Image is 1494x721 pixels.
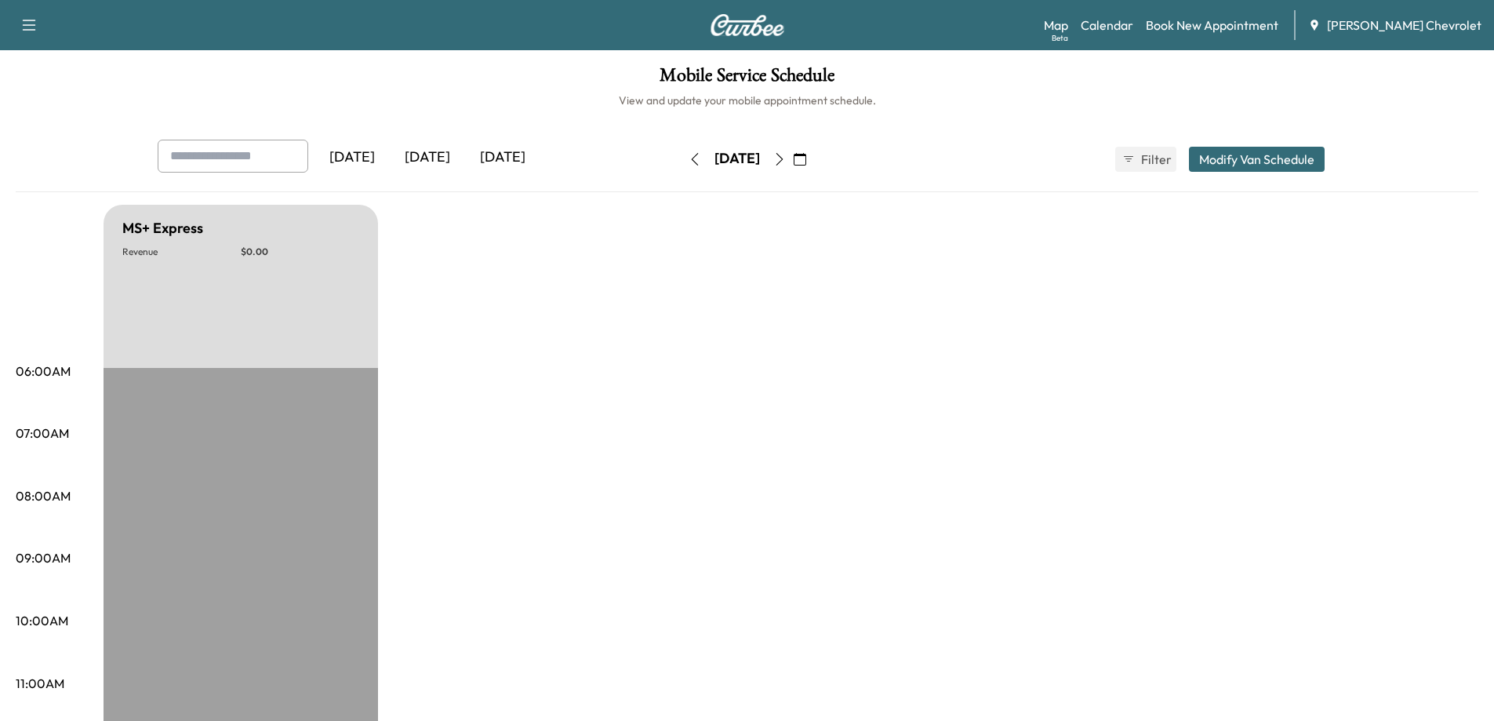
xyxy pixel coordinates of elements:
h1: Mobile Service Schedule [16,66,1478,93]
div: [DATE] [314,140,390,176]
div: [DATE] [390,140,465,176]
p: 10:00AM [16,611,68,630]
div: Beta [1052,32,1068,44]
p: $ 0.00 [241,246,359,258]
span: [PERSON_NAME] Chevrolet [1327,16,1481,35]
p: 08:00AM [16,486,71,505]
h6: View and update your mobile appointment schedule. [16,93,1478,108]
p: Revenue [122,246,241,258]
a: MapBeta [1044,16,1068,35]
p: 06:00AM [16,362,71,381]
a: Calendar [1081,16,1133,35]
p: 09:00AM [16,548,71,567]
p: 07:00AM [16,424,69,442]
div: [DATE] [465,140,540,176]
button: Modify Van Schedule [1189,147,1325,172]
p: 11:00AM [16,674,64,693]
div: [DATE] [714,149,760,169]
span: Filter [1141,150,1169,169]
button: Filter [1115,147,1176,172]
h5: MS+ Express [122,217,203,239]
img: Curbee Logo [710,14,785,36]
a: Book New Appointment [1146,16,1278,35]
